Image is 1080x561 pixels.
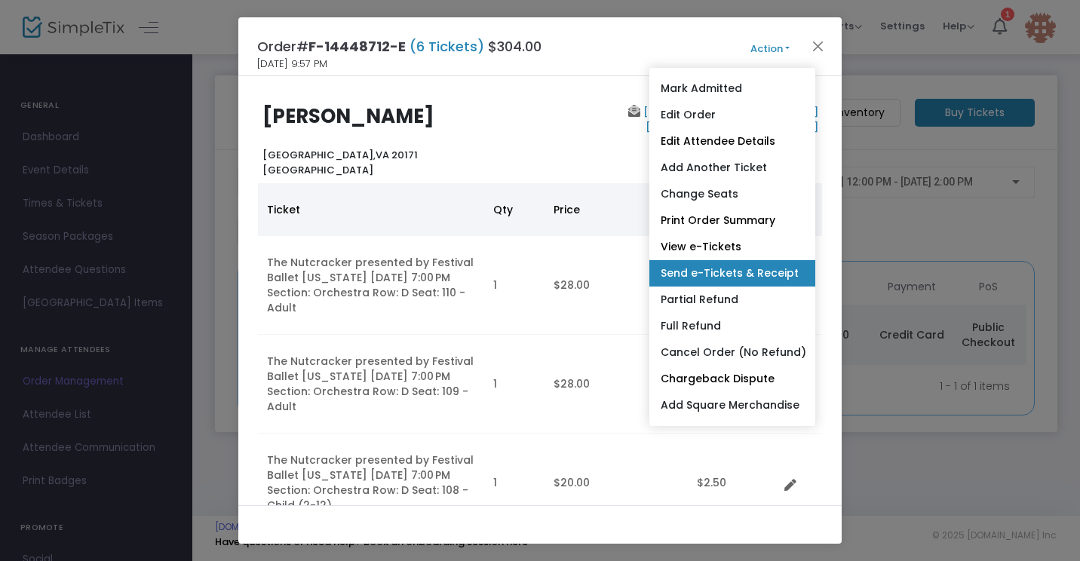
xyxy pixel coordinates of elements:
[257,36,542,57] h4: Order# $304.00
[649,75,815,102] a: Mark Admitted
[545,434,688,532] td: $20.00
[484,335,545,434] td: 1
[262,148,418,177] b: VA 20171 [GEOGRAPHIC_DATA]
[545,335,688,434] td: $28.00
[308,37,406,56] span: F-14448712-E
[262,103,434,130] b: [PERSON_NAME]
[649,287,815,313] a: Partial Refund
[258,434,484,532] td: The Nutcracker presented by Festival Ballet [US_STATE] [DATE] 7:00 PM Section: Orchestra Row: D S...
[262,148,376,162] span: [GEOGRAPHIC_DATA],
[484,434,545,532] td: 1
[649,234,815,260] a: View e-Tickets
[649,128,815,155] a: Edit Attendee Details
[258,335,484,434] td: The Nutcracker presented by Festival Ballet [US_STATE] [DATE] 7:00 PM Section: Orchestra Row: D S...
[725,41,815,57] button: Action
[688,434,778,532] td: $2.50
[484,183,545,236] th: Qty
[649,392,815,418] a: Add Square Merchandise
[649,181,815,207] a: Change Seats
[257,57,327,72] span: [DATE] 9:57 PM
[649,366,815,392] a: Chargeback Dispute
[545,183,688,236] th: Price
[649,260,815,287] a: Send e-Tickets & Receipt
[484,236,545,335] td: 1
[406,37,488,56] span: (6 Tickets)
[649,102,815,128] a: Edit Order
[649,339,815,366] a: Cancel Order (No Refund)
[258,183,484,236] th: Ticket
[545,236,688,335] td: $28.00
[649,313,815,339] a: Full Refund
[649,155,815,181] a: Add Another Ticket
[808,36,828,56] button: Close
[649,207,815,234] a: Print Order Summary
[258,236,484,335] td: The Nutcracker presented by Festival Ballet [US_STATE] [DATE] 7:00 PM Section: Orchestra Row: D S...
